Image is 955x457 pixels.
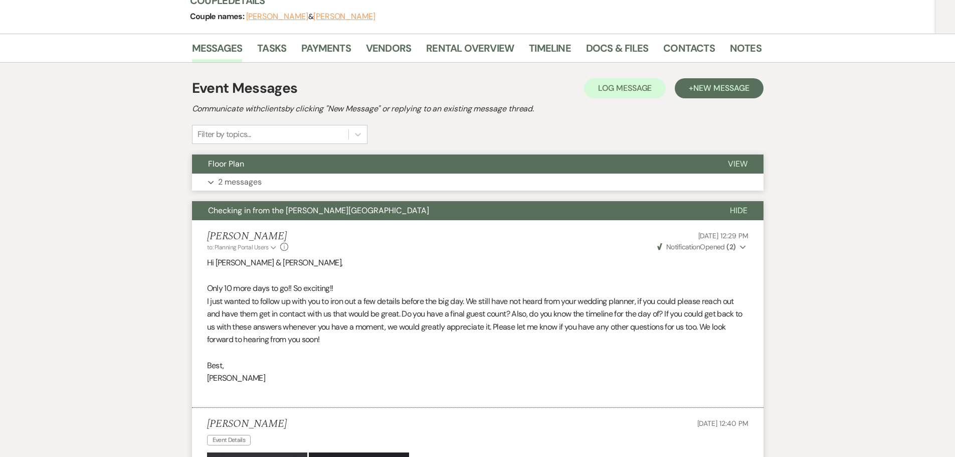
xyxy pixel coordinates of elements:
button: View [712,155,763,174]
span: Event Details [207,435,251,445]
a: Tasks [257,40,286,62]
button: [PERSON_NAME] [246,13,308,21]
span: Log Message [598,83,652,93]
a: Payments [301,40,351,62]
h2: Communicate with clients by clicking "New Message" or replying to an existing message thread. [192,103,763,115]
span: Couple names: [190,11,246,22]
p: 2 messages [218,176,262,189]
a: Docs & Files [586,40,648,62]
button: [PERSON_NAME] [313,13,375,21]
h1: Event Messages [192,78,298,99]
h5: [PERSON_NAME] [207,418,287,430]
button: Floor Plan [192,155,712,174]
span: Opened [657,242,736,251]
button: to: Planning Portal Users [207,243,278,252]
span: [DATE] 12:29 PM [698,231,748,240]
button: Log Message [584,78,666,98]
p: Only 10 more days to go!! So exciting!! [207,282,748,295]
p: I just wanted to follow up with you to iron out a few details before the big day. We still have n... [207,295,748,346]
span: Checking in from the [PERSON_NAME][GEOGRAPHIC_DATA] [208,205,429,216]
button: Hide [714,201,763,220]
strong: ( 2 ) [726,242,735,251]
a: Messages [192,40,243,62]
a: Rental Overview [426,40,514,62]
span: Hide [730,205,747,216]
a: Timeline [529,40,571,62]
a: Vendors [366,40,411,62]
span: [DATE] 12:40 PM [697,419,748,428]
button: Checking in from the [PERSON_NAME][GEOGRAPHIC_DATA] [192,201,714,220]
p: Best, [207,359,748,372]
h5: [PERSON_NAME] [207,230,289,243]
button: NotificationOpened (2) [656,242,748,252]
div: Filter by topics... [198,128,251,140]
a: Contacts [663,40,715,62]
span: Notification [666,242,700,251]
button: +New Message [675,78,763,98]
p: [PERSON_NAME] [207,372,748,385]
span: View [728,159,747,169]
a: Notes [730,40,761,62]
button: 2 messages [192,174,763,191]
span: to: Planning Portal Users [207,243,269,251]
p: Hi [PERSON_NAME] & [PERSON_NAME], [207,256,748,269]
span: Floor Plan [208,159,244,169]
span: & [246,12,375,22]
span: New Message [693,83,749,93]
